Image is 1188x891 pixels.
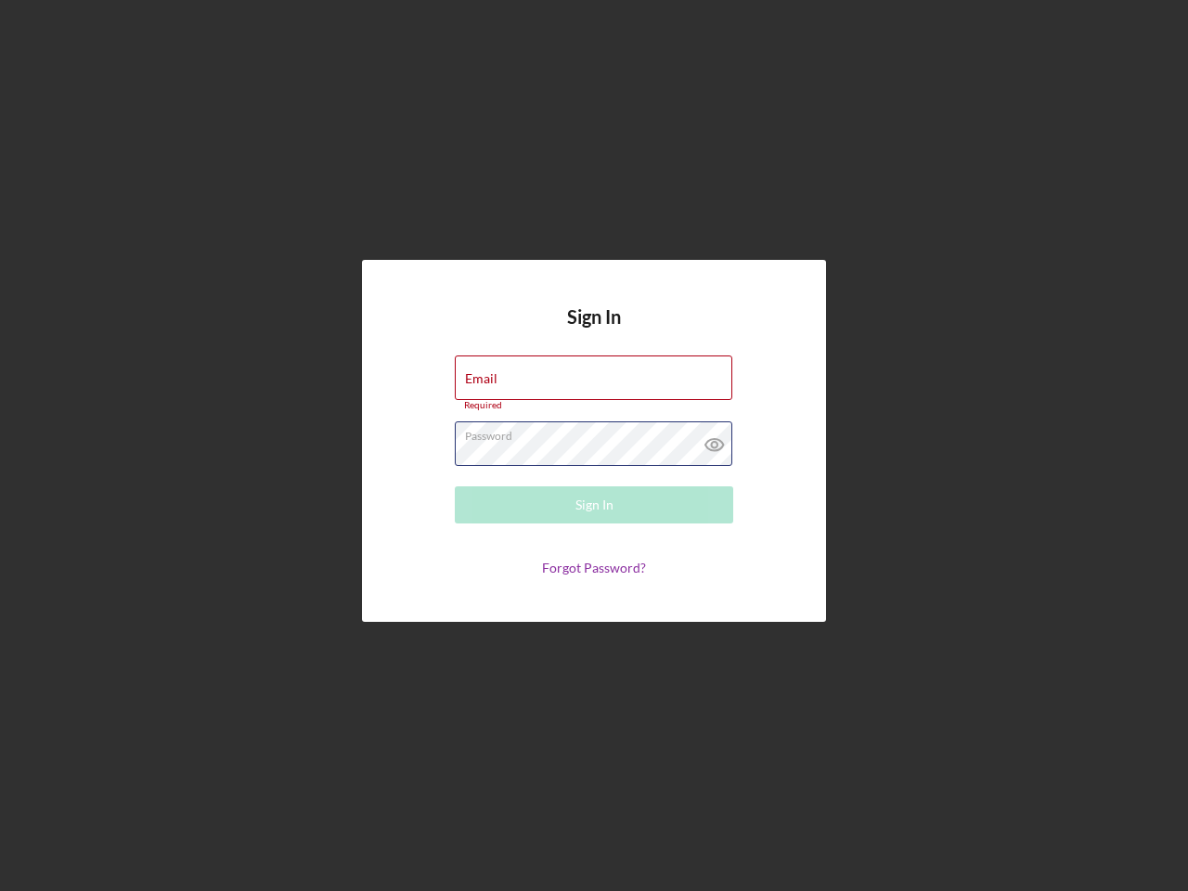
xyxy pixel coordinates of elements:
a: Forgot Password? [542,560,646,575]
label: Password [465,422,732,443]
label: Email [465,371,497,386]
h4: Sign In [567,306,621,355]
div: Sign In [575,486,613,523]
button: Sign In [455,486,733,523]
div: Required [455,400,733,411]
